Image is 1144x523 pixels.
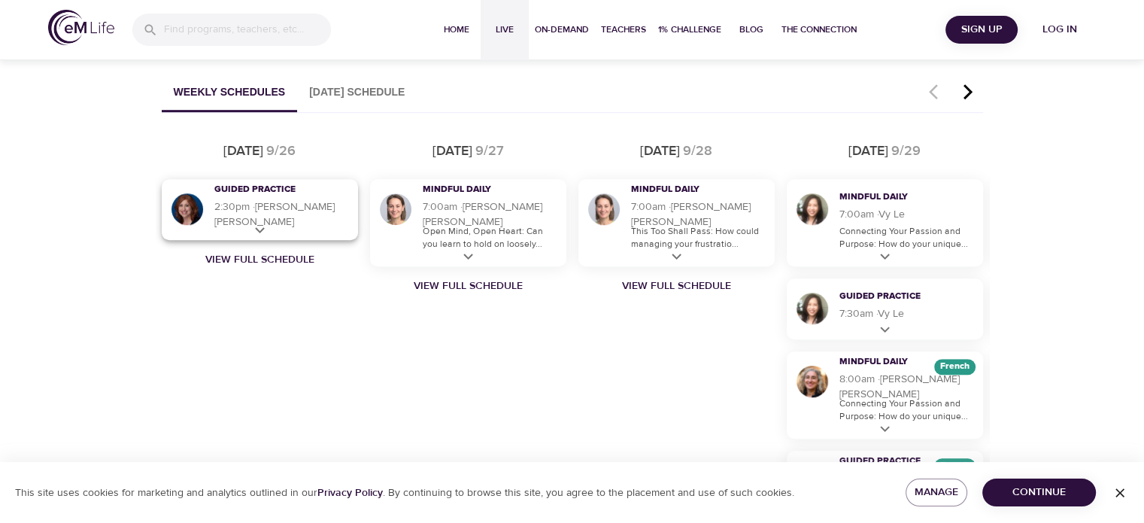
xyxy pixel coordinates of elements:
[1024,16,1096,44] button: Log in
[423,199,559,230] h5: 7:00am · [PERSON_NAME] [PERSON_NAME]
[918,483,956,502] span: Manage
[223,141,263,161] div: [DATE]
[906,479,968,506] button: Manage
[423,184,539,196] h3: Mindful Daily
[934,458,976,474] div: The episodes in this programs will be in French
[601,22,646,38] span: Teachers
[48,10,114,45] img: logo
[839,306,976,321] h5: 7:30am · Vy Le
[839,397,976,423] p: Connecting Your Passion and Purpose: How do your unique...
[934,359,976,375] div: The episodes in this programs will be in French
[266,141,296,161] div: 9/26
[378,191,414,227] img: Deanna Burkett
[535,22,589,38] span: On-Demand
[640,141,680,161] div: [DATE]
[169,191,205,227] img: Elaine Smookler
[317,486,383,500] a: Privacy Policy
[487,22,523,38] span: Live
[945,16,1018,44] button: Sign Up
[683,141,712,161] div: 9/28
[839,191,956,204] h3: Mindful Daily
[572,278,781,293] a: View Full Schedule
[423,225,559,251] p: Open Mind, Open Heart: Can you learn to hold on loosely...
[475,141,504,161] div: 9/27
[631,225,767,251] p: This Too Shall Pass: How could managing your frustratio...
[164,14,331,46] input: Find programs, teachers, etc...
[156,252,364,267] a: View Full Schedule
[891,141,921,161] div: 9/29
[586,191,622,227] img: Deanna Burkett
[839,225,976,251] p: Connecting Your Passion and Purpose: How do your unique...
[794,363,830,400] img: Maria Martinez Alonso
[839,372,976,402] h5: 8:00am · [PERSON_NAME] [PERSON_NAME]
[364,278,572,293] a: View Full Schedule
[297,74,417,112] button: [DATE] Schedule
[438,22,475,38] span: Home
[658,22,721,38] span: 1% Challenge
[214,199,350,230] h5: 2:30pm · [PERSON_NAME] [PERSON_NAME]
[982,479,1096,506] button: Continue
[1030,20,1090,39] span: Log in
[631,199,767,230] h5: 7:00am · [PERSON_NAME] [PERSON_NAME]
[794,191,830,227] img: Vy Le
[839,207,976,222] h5: 7:00am · Vy Le
[162,74,298,112] button: Weekly Schedules
[848,141,888,161] div: [DATE]
[839,290,956,303] h3: Guided Practice
[839,455,956,468] h3: Guided Practice
[432,141,472,161] div: [DATE]
[794,290,830,327] img: Vy Le
[994,483,1084,502] span: Continue
[839,356,956,369] h3: Mindful Daily
[733,22,769,38] span: Blog
[631,184,748,196] h3: Mindful Daily
[951,20,1012,39] span: Sign Up
[214,184,331,196] h3: Guided Practice
[781,22,857,38] span: The Connection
